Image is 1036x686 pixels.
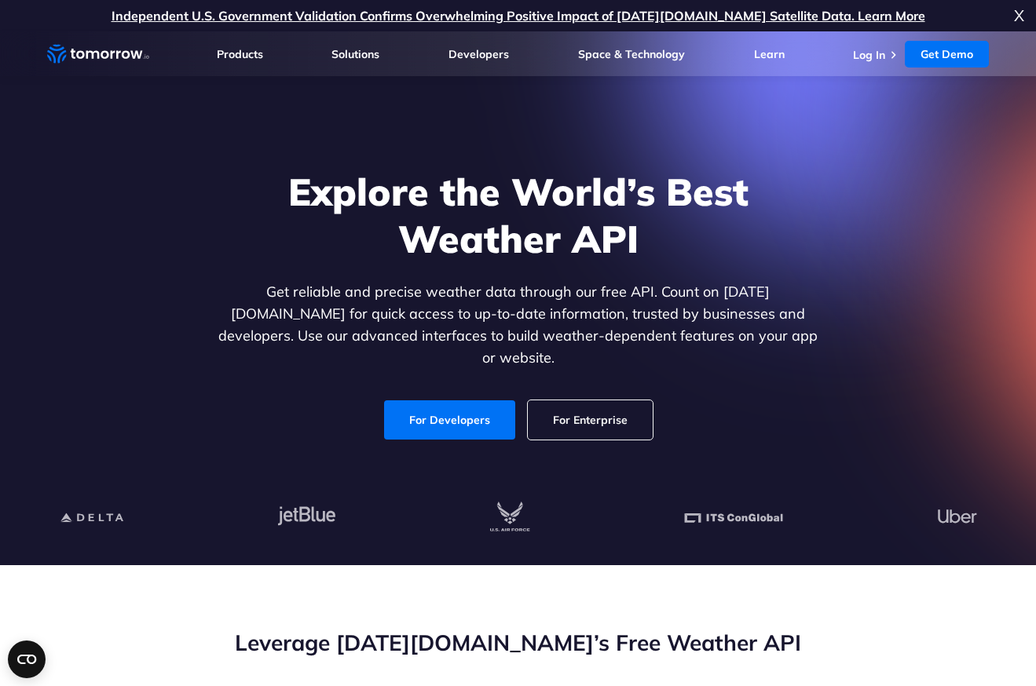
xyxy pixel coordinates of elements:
a: Get Demo [905,41,989,68]
a: Products [217,47,263,61]
a: Log In [853,48,885,62]
button: Open CMP widget [8,640,46,678]
a: Solutions [331,47,379,61]
a: For Developers [384,400,515,440]
a: For Enterprise [528,400,653,440]
a: Developers [448,47,509,61]
a: Space & Technology [578,47,685,61]
h1: Explore the World’s Best Weather API [215,168,822,262]
a: Home link [47,42,149,66]
a: Independent U.S. Government Validation Confirms Overwhelming Positive Impact of [DATE][DOMAIN_NAM... [112,8,925,24]
p: Get reliable and precise weather data through our free API. Count on [DATE][DOMAIN_NAME] for quic... [215,281,822,369]
a: Learn [754,47,785,61]
h2: Leverage [DATE][DOMAIN_NAME]’s Free Weather API [47,628,990,658]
